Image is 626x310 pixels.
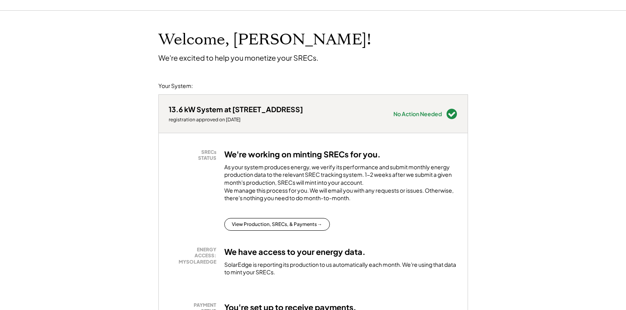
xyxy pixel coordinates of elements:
div: We're excited to help you monetize your SRECs. [158,53,318,62]
div: Your System: [158,82,193,90]
div: ENERGY ACCESS: MYSOLAREDGE [173,247,216,265]
h1: Welcome, [PERSON_NAME]! [158,31,371,49]
div: 13.6 kW System at [STREET_ADDRESS] [169,105,303,114]
button: View Production, SRECs, & Payments → [224,218,330,231]
div: SRECs STATUS [173,149,216,161]
div: No Action Needed [393,111,442,117]
div: SolarEdge is reporting its production to us automatically each month. We're using that data to mi... [224,261,458,276]
h3: We're working on minting SRECs for you. [224,149,381,159]
div: As your system produces energy, we verify its performance and submit monthly energy production da... [224,163,458,206]
div: registration approved on [DATE] [169,117,303,123]
h3: We have access to your energy data. [224,247,366,257]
